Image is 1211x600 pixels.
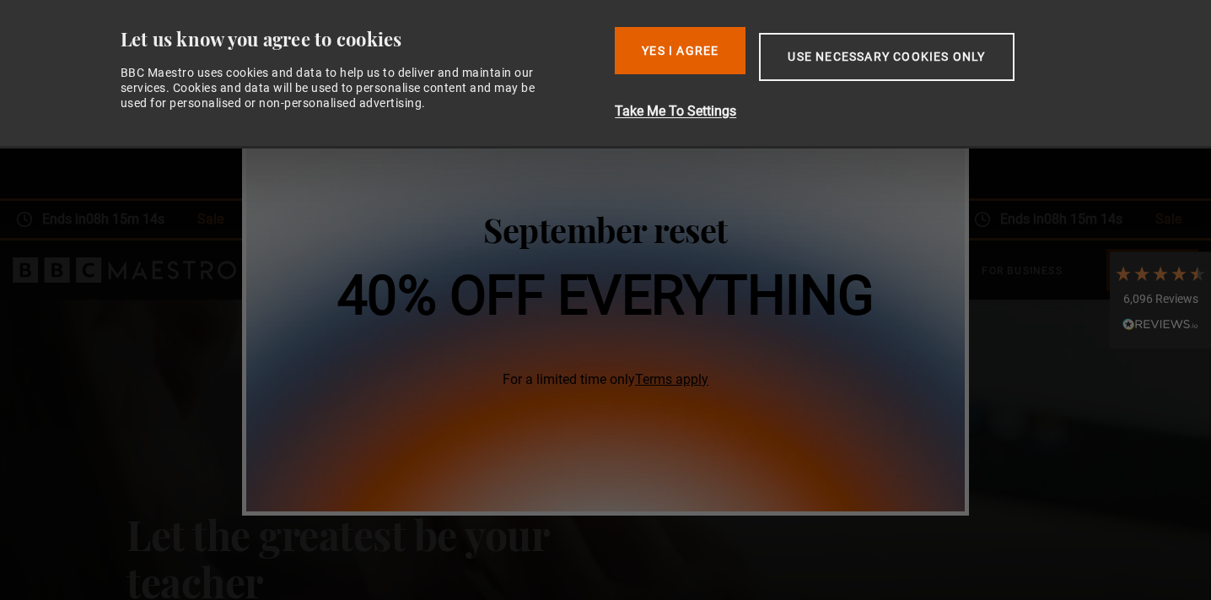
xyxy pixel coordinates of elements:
[1110,251,1211,349] div: 6,096 ReviewsRead All Reviews
[246,89,965,511] img: 40% off everything
[1114,264,1207,283] div: 4.7 Stars
[121,27,602,51] div: Let us know you agree to cookies
[337,370,875,390] span: For a limited time only
[1114,316,1207,336] div: Read All Reviews
[483,207,728,251] span: September reset
[121,65,554,111] div: BBC Maestro uses cookies and data to help us to deliver and maintain our services. Cookies and da...
[759,33,1014,81] button: Use necessary cookies only
[337,269,875,323] h1: 40% off everything
[1122,318,1198,330] img: REVIEWS.io
[635,371,708,387] a: Terms apply
[615,27,745,74] button: Yes I Agree
[615,101,1103,122] button: Take Me To Settings
[1114,291,1207,308] div: 6,096 Reviews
